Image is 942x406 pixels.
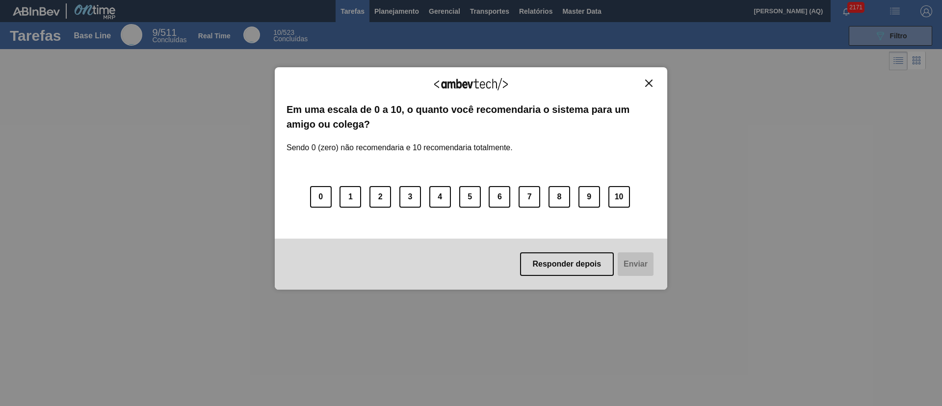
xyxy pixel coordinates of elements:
[287,102,655,132] label: Em uma escala de 0 a 10, o quanto você recomendaria o sistema para um amigo ou colega?
[459,186,481,208] button: 5
[310,186,332,208] button: 0
[434,78,508,90] img: Logo Ambevtech
[645,80,653,87] img: Close
[520,252,614,276] button: Responder depois
[399,186,421,208] button: 3
[489,186,510,208] button: 6
[578,186,600,208] button: 9
[369,186,391,208] button: 2
[549,186,570,208] button: 8
[519,186,540,208] button: 7
[287,132,513,152] label: Sendo 0 (zero) não recomendaria e 10 recomendaria totalmente.
[642,79,655,87] button: Close
[429,186,451,208] button: 4
[340,186,361,208] button: 1
[608,186,630,208] button: 10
